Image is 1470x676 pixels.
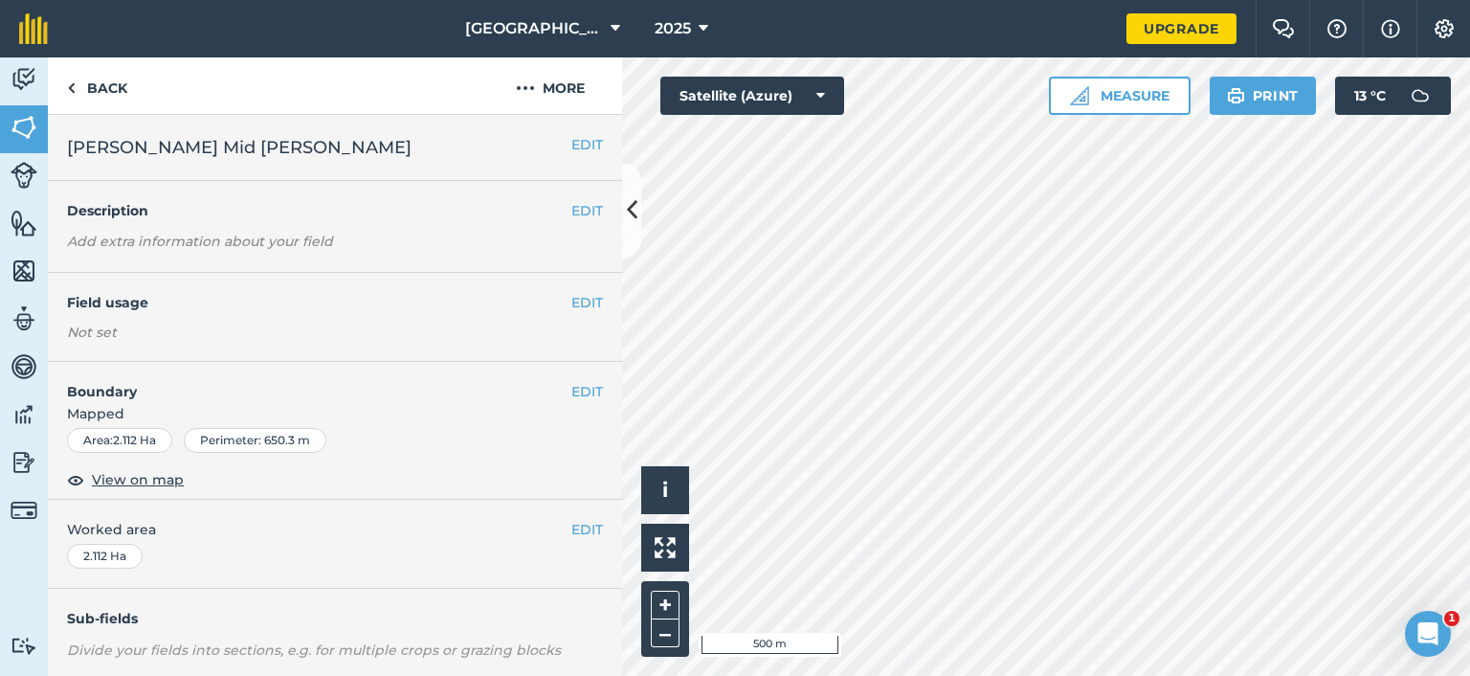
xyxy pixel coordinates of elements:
[11,497,37,524] img: svg+xml;base64,PD94bWwgdmVyc2lvbj0iMS4wIiBlbmNvZGluZz0idXRmLTgiPz4KPCEtLSBHZW5lcmF0b3I6IEFkb2JlIE...
[655,537,676,558] img: Four arrows, one pointing top left, one top right, one bottom right and the last bottom left
[641,466,689,514] button: i
[67,200,603,221] h4: Description
[67,428,172,453] div: Area : 2.112 Ha
[67,468,84,491] img: svg+xml;base64,PHN2ZyB4bWxucz0iaHR0cDovL3d3dy53My5vcmcvMjAwMC9zdmciIHdpZHRoPSIxOCIgaGVpZ2h0PSIyNC...
[67,544,143,569] div: 2.112 Ha
[67,519,603,540] span: Worked area
[1126,13,1236,44] a: Upgrade
[67,323,603,342] div: Not set
[11,448,37,477] img: svg+xml;base64,PD94bWwgdmVyc2lvbj0iMS4wIiBlbmNvZGluZz0idXRmLTgiPz4KPCEtLSBHZW5lcmF0b3I6IEFkb2JlIE...
[1210,77,1317,115] button: Print
[571,381,603,402] button: EDIT
[67,233,333,250] em: Add extra information about your field
[1381,17,1400,40] img: svg+xml;base64,PHN2ZyB4bWxucz0iaHR0cDovL3d3dy53My5vcmcvMjAwMC9zdmciIHdpZHRoPSIxNyIgaGVpZ2h0PSIxNy...
[651,591,679,620] button: +
[11,400,37,429] img: svg+xml;base64,PD94bWwgdmVyc2lvbj0iMS4wIiBlbmNvZGluZz0idXRmLTgiPz4KPCEtLSBHZW5lcmF0b3I6IEFkb2JlIE...
[11,65,37,94] img: svg+xml;base64,PD94bWwgdmVyc2lvbj0iMS4wIiBlbmNvZGluZz0idXRmLTgiPz4KPCEtLSBHZW5lcmF0b3I6IEFkb2JlIE...
[11,352,37,381] img: svg+xml;base64,PD94bWwgdmVyc2lvbj0iMS4wIiBlbmNvZGluZz0idXRmLTgiPz4KPCEtLSBHZW5lcmF0b3I6IEFkb2JlIE...
[571,200,603,221] button: EDIT
[11,304,37,333] img: svg+xml;base64,PD94bWwgdmVyc2lvbj0iMS4wIiBlbmNvZGluZz0idXRmLTgiPz4KPCEtLSBHZW5lcmF0b3I6IEFkb2JlIE...
[571,292,603,313] button: EDIT
[516,77,535,100] img: svg+xml;base64,PHN2ZyB4bWxucz0iaHR0cDovL3d3dy53My5vcmcvMjAwMC9zdmciIHdpZHRoPSIyMCIgaGVpZ2h0PSIyNC...
[48,362,571,402] h4: Boundary
[1433,19,1456,38] img: A cog icon
[11,637,37,655] img: svg+xml;base64,PD94bWwgdmVyc2lvbj0iMS4wIiBlbmNvZGluZz0idXRmLTgiPz4KPCEtLSBHZW5lcmF0b3I6IEFkb2JlIE...
[11,162,37,189] img: svg+xml;base64,PD94bWwgdmVyc2lvbj0iMS4wIiBlbmNvZGluZz0idXRmLTgiPz4KPCEtLSBHZW5lcmF0b3I6IEFkb2JlIE...
[1049,77,1191,115] button: Measure
[571,519,603,540] button: EDIT
[1070,86,1089,105] img: Ruler icon
[1401,77,1439,115] img: svg+xml;base64,PD94bWwgdmVyc2lvbj0iMS4wIiBlbmNvZGluZz0idXRmLTgiPz4KPCEtLSBHZW5lcmF0b3I6IEFkb2JlIE...
[184,428,326,453] div: Perimeter : 650.3 m
[48,57,146,114] a: Back
[655,17,691,40] span: 2025
[48,608,622,629] h4: Sub-fields
[1325,19,1348,38] img: A question mark icon
[11,209,37,237] img: svg+xml;base64,PHN2ZyB4bWxucz0iaHR0cDovL3d3dy53My5vcmcvMjAwMC9zdmciIHdpZHRoPSI1NiIgaGVpZ2h0PSI2MC...
[67,134,412,161] span: [PERSON_NAME] Mid [PERSON_NAME]
[19,13,48,44] img: fieldmargin Logo
[67,77,76,100] img: svg+xml;base64,PHN2ZyB4bWxucz0iaHR0cDovL3d3dy53My5vcmcvMjAwMC9zdmciIHdpZHRoPSI5IiBoZWlnaHQ9IjI0Ii...
[1335,77,1451,115] button: 13 °C
[1272,19,1295,38] img: Two speech bubbles overlapping with the left bubble in the forefront
[92,469,184,490] span: View on map
[1227,84,1245,107] img: svg+xml;base64,PHN2ZyB4bWxucz0iaHR0cDovL3d3dy53My5vcmcvMjAwMC9zdmciIHdpZHRoPSIxOSIgaGVpZ2h0PSIyNC...
[662,478,668,502] span: i
[1354,77,1386,115] span: 13 ° C
[67,292,571,313] h4: Field usage
[1405,611,1451,657] iframe: Intercom live chat
[479,57,622,114] button: More
[651,620,679,647] button: –
[48,403,622,424] span: Mapped
[1444,611,1459,626] span: 1
[11,113,37,142] img: svg+xml;base64,PHN2ZyB4bWxucz0iaHR0cDovL3d3dy53My5vcmcvMjAwMC9zdmciIHdpZHRoPSI1NiIgaGVpZ2h0PSI2MC...
[67,468,184,491] button: View on map
[67,642,561,659] em: Divide your fields into sections, e.g. for multiple crops or grazing blocks
[465,17,603,40] span: [GEOGRAPHIC_DATA]
[660,77,844,115] button: Satellite (Azure)
[11,257,37,285] img: svg+xml;base64,PHN2ZyB4bWxucz0iaHR0cDovL3d3dy53My5vcmcvMjAwMC9zdmciIHdpZHRoPSI1NiIgaGVpZ2h0PSI2MC...
[571,134,603,155] button: EDIT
